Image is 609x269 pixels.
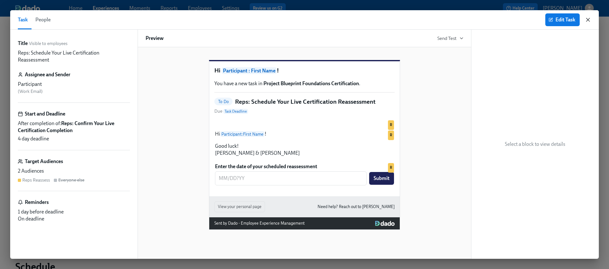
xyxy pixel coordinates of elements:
h6: Preview [146,35,164,42]
strong: Reps: Confirm Your Live Certification Completion [18,120,114,133]
div: HiParticipant:First Name! Good luck! [PERSON_NAME] & [PERSON_NAME]R [214,130,395,157]
h1: Hi ! [214,66,395,75]
h6: Target Audiences [25,158,63,165]
span: After completion of: [18,120,130,134]
div: Used by Reps Reassess audience [388,131,394,140]
h6: Start and Deadline [25,110,65,117]
p: You have a new task in . [214,80,395,87]
div: Enter the date of your scheduled reassessmentSubmitR [214,162,395,186]
div: 2 Audiences [18,168,130,175]
a: Need help? Reach out to [PERSON_NAME] [318,203,395,210]
button: Edit Task [545,13,580,26]
div: Used by Reps Reassess audience [388,120,394,130]
div: R [214,120,395,125]
span: To Do [214,99,233,104]
h6: Assignee and Sender [25,71,70,78]
span: Edit Task [550,17,575,23]
div: Participant [18,81,130,88]
span: Participant : First Name [222,67,277,74]
div: Used by Reps Reassess audience [388,163,394,173]
span: Visible to employees [29,41,68,47]
div: Everyone else [58,177,84,183]
h6: Reminders [25,199,49,206]
label: Title [18,40,28,47]
button: Send Test [437,35,463,41]
div: Select a block to view details [471,30,599,259]
div: Sent by Dado - Employee Experience Management [214,220,304,227]
span: Due [214,108,248,115]
div: Reps Reassess [22,177,50,183]
span: 4 day deadline [18,135,49,142]
p: Reps: Schedule Your Live Certification Reassessment [18,49,130,64]
div: On deadline [18,215,130,222]
button: View your personal page [214,201,265,212]
span: People [35,15,51,24]
strong: Project Blueprint Foundations Certification [263,80,359,86]
img: Dado [375,221,395,226]
span: View your personal page [218,204,262,210]
span: Task [18,15,28,24]
div: 1 day before deadline [18,208,130,215]
h5: Reps: Schedule Your Live Certification Reassessment [235,98,376,106]
span: ( Work Email ) [18,89,43,94]
span: Task Deadline [223,109,248,114]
